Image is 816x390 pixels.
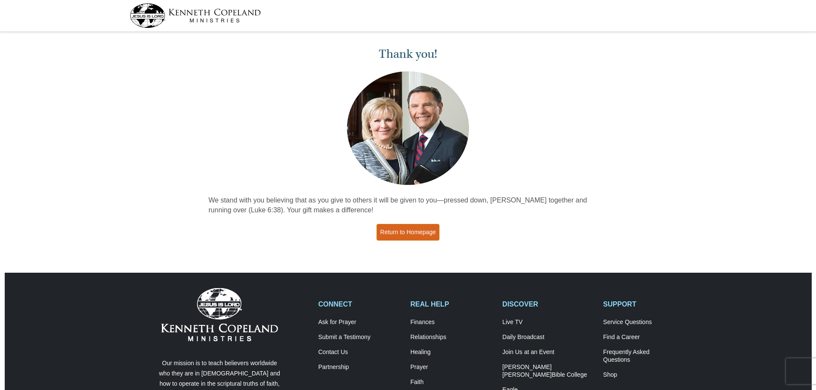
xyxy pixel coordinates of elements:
a: Finances [410,319,493,326]
a: Return to Homepage [377,224,440,241]
span: Bible College [552,371,587,378]
a: Healing [410,348,493,356]
a: Live TV [502,319,594,326]
a: Shop [603,371,686,379]
img: Kenneth and Gloria [345,69,471,187]
a: Daily Broadcast [502,333,594,341]
h1: Thank you! [209,47,608,61]
h2: SUPPORT [603,300,686,308]
h2: REAL HELP [410,300,493,308]
p: We stand with you believing that as you give to others it will be given to you—pressed down, [PER... [209,196,608,215]
h2: DISCOVER [502,300,594,308]
a: Ask for Prayer [318,319,401,326]
a: Partnership [318,363,401,371]
h2: CONNECT [318,300,401,308]
a: Service Questions [603,319,686,326]
a: Join Us at an Event [502,348,594,356]
a: Frequently AskedQuestions [603,348,686,364]
a: Relationships [410,333,493,341]
a: Contact Us [318,348,401,356]
a: Submit a Testimony [318,333,401,341]
img: Kenneth Copeland Ministries [161,288,278,341]
a: Prayer [410,363,493,371]
img: kcm-header-logo.svg [130,3,261,28]
a: Find a Career [603,333,686,341]
a: Faith [410,378,493,386]
a: [PERSON_NAME] [PERSON_NAME]Bible College [502,363,594,379]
